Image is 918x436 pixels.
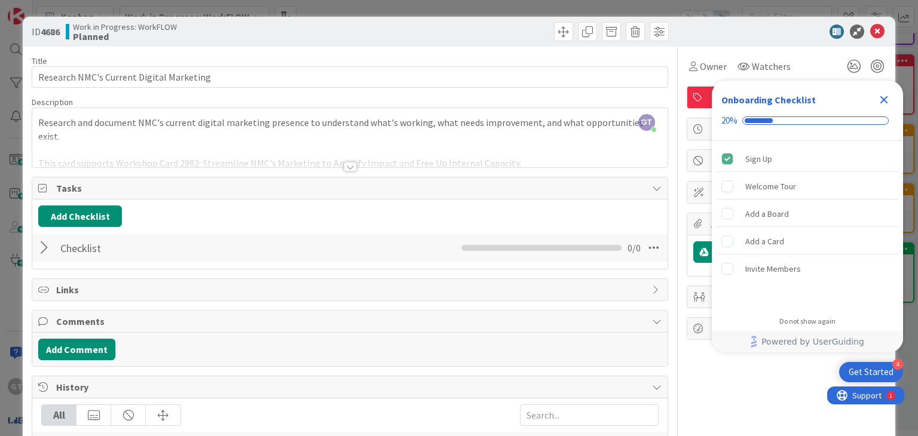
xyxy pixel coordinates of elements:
div: Sign Up is complete. [717,146,898,172]
div: Add a Card is incomplete. [717,228,898,254]
div: Add a Card [745,234,784,248]
b: Planned [73,32,177,41]
label: Title [32,56,47,66]
span: Description [32,97,73,108]
span: Powered by UserGuiding [761,334,864,349]
div: Add a Board is incomplete. [717,201,898,227]
div: Add a Board [745,207,789,221]
span: Watchers [752,59,791,73]
div: 1 [62,5,65,14]
span: Block [711,153,864,168]
div: 4 [892,359,903,370]
div: 20% [721,115,738,126]
span: 0 / 0 [628,241,641,255]
div: Invite Members [745,262,801,276]
span: ID [32,24,60,39]
span: Comments [56,314,645,328]
div: Checklist items [712,141,903,309]
input: Add Checklist... [56,237,325,259]
div: All [42,405,76,425]
span: Custom Fields [711,185,864,199]
div: Sign Up [745,152,772,166]
span: Metrics [711,321,864,336]
input: type card name here... [32,66,668,88]
div: Checklist progress: 20% [721,115,893,126]
span: Support [25,2,54,16]
b: 4686 [41,26,60,38]
div: Checklist Container [712,81,903,352]
div: Onboarding Checklist [721,93,816,107]
p: Research and document NMC's current digital marketing presence to understand what's working, what... [38,116,661,143]
span: Dates [711,122,864,136]
span: History [56,380,645,394]
div: Welcome Tour [745,179,796,194]
span: Attachments [711,217,864,231]
div: Get Started [849,366,893,378]
div: Do not show again [779,317,836,326]
span: Tasks [56,181,645,195]
div: Close Checklist [874,90,893,109]
div: Open Get Started checklist, remaining modules: 4 [839,362,903,382]
span: Owner [700,59,727,73]
button: Add Comment [38,339,115,360]
span: Work in Progress: WorkFLOW [73,22,177,32]
span: GT [638,114,655,131]
span: Mirrors [711,290,864,304]
span: Links [56,283,645,297]
div: Invite Members is incomplete. [717,256,898,282]
input: Search... [520,404,659,426]
div: Footer [712,331,903,352]
button: Add Checklist [38,205,122,227]
a: Powered by UserGuiding [718,331,897,352]
span: Learn [711,90,864,105]
div: Welcome Tour is incomplete. [717,173,898,199]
